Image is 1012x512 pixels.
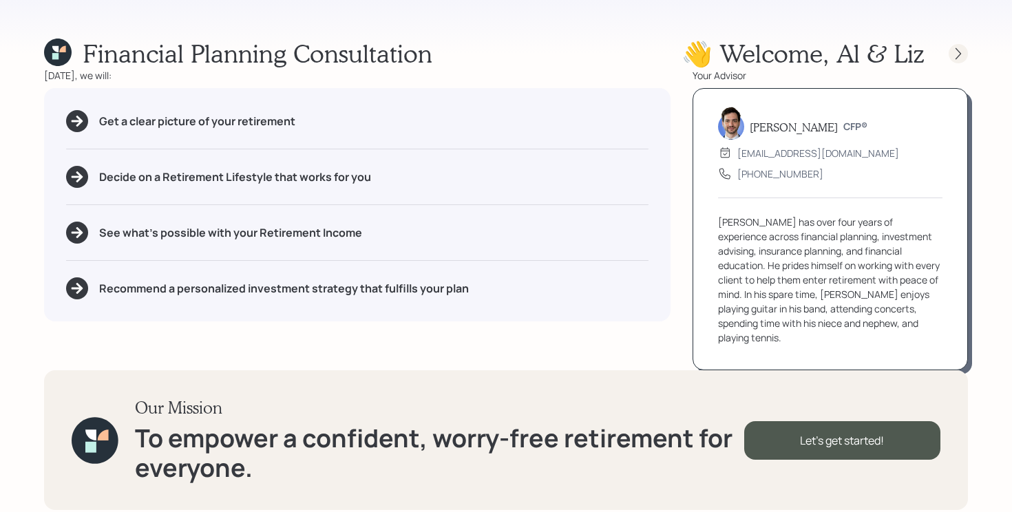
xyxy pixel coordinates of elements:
[718,215,942,345] div: [PERSON_NAME] has over four years of experience across financial planning, investment advising, i...
[843,121,867,133] h6: CFP®
[682,39,924,68] h1: 👋 Welcome , Al & Liz
[744,421,940,460] div: Let's get started!
[737,167,823,181] div: [PHONE_NUMBER]
[44,68,671,83] div: [DATE], we will:
[99,282,469,295] h5: Recommend a personalized investment strategy that fulfills your plan
[99,226,362,239] h5: See what's possible with your Retirement Income
[135,398,744,418] h3: Our Mission
[135,423,744,482] h1: To empower a confident, worry-free retirement for everyone.
[718,107,744,140] img: jonah-coleman-headshot.png
[693,68,968,83] div: Your Advisor
[99,171,371,184] h5: Decide on a Retirement Lifestyle that works for you
[83,39,432,68] h1: Financial Planning Consultation
[750,120,838,134] h5: [PERSON_NAME]
[737,146,899,160] div: [EMAIL_ADDRESS][DOMAIN_NAME]
[99,115,295,128] h5: Get a clear picture of your retirement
